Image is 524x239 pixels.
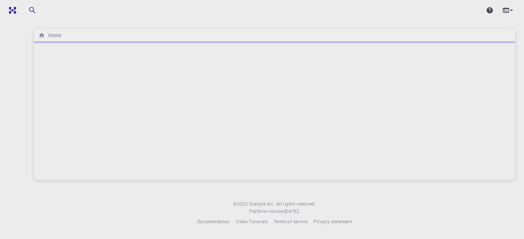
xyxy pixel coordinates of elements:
[274,218,308,225] a: Terms of service
[37,31,63,39] nav: breadcrumb
[249,208,284,215] span: Platform version
[197,218,230,224] span: Documentation
[45,31,62,39] h6: Home
[284,208,300,214] span: [DATE] .
[197,218,230,225] a: Documentation
[276,200,316,208] span: All rights reserved.
[235,218,268,224] span: Video Tutorials
[233,200,249,208] span: © 2025
[6,7,16,14] img: logo
[274,218,308,224] span: Terms of service
[314,218,352,224] span: Privacy statement
[249,201,275,207] span: Exabyte Inc.
[249,200,275,208] a: Exabyte Inc.
[314,218,352,225] a: Privacy statement
[284,208,300,215] a: [DATE].
[235,218,268,225] a: Video Tutorials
